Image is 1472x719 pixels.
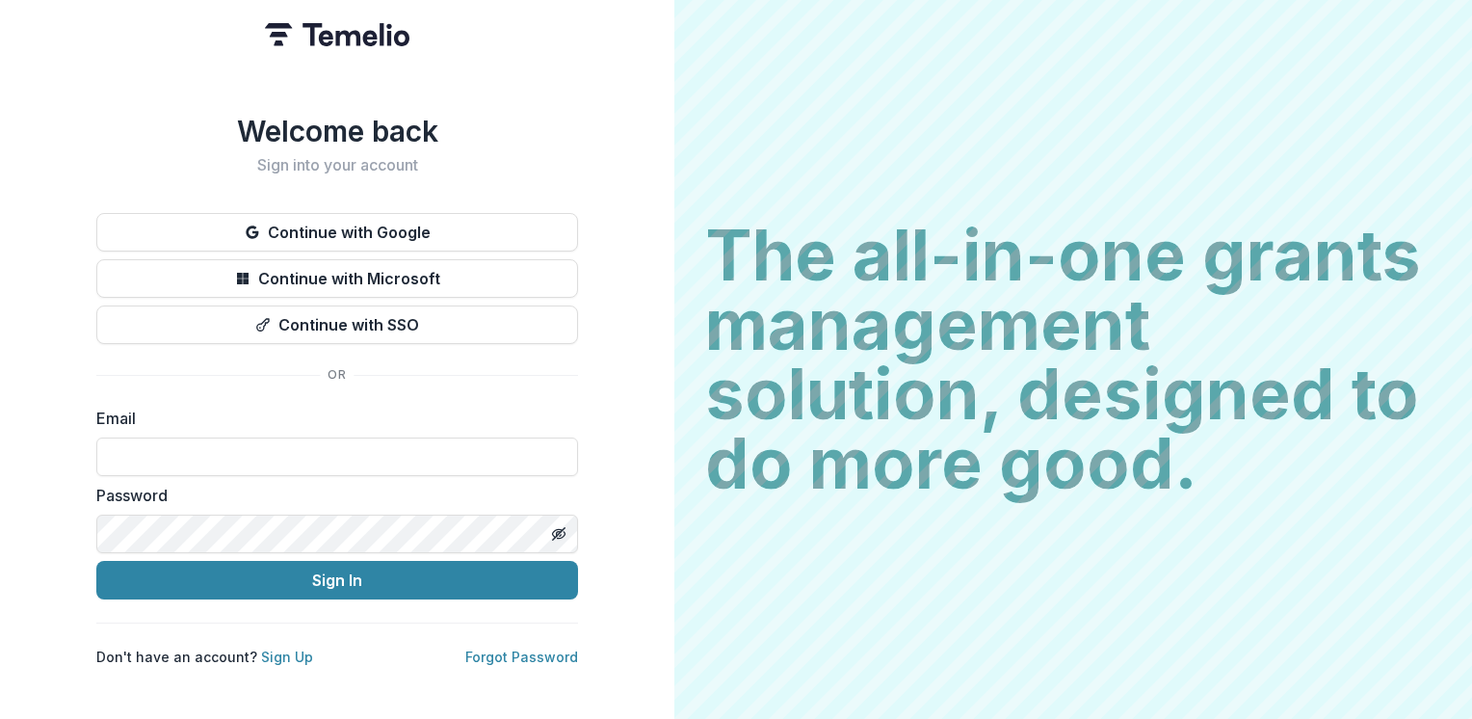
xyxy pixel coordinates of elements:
button: Continue with Microsoft [96,259,578,298]
img: Temelio [265,23,409,46]
h1: Welcome back [96,114,578,148]
button: Sign In [96,561,578,599]
a: Forgot Password [465,649,578,665]
p: Don't have an account? [96,647,313,667]
button: Continue with Google [96,213,578,252]
label: Email [96,407,566,430]
h2: Sign into your account [96,156,578,174]
label: Password [96,484,566,507]
button: Continue with SSO [96,306,578,344]
button: Toggle password visibility [543,519,574,549]
a: Sign Up [261,649,313,665]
